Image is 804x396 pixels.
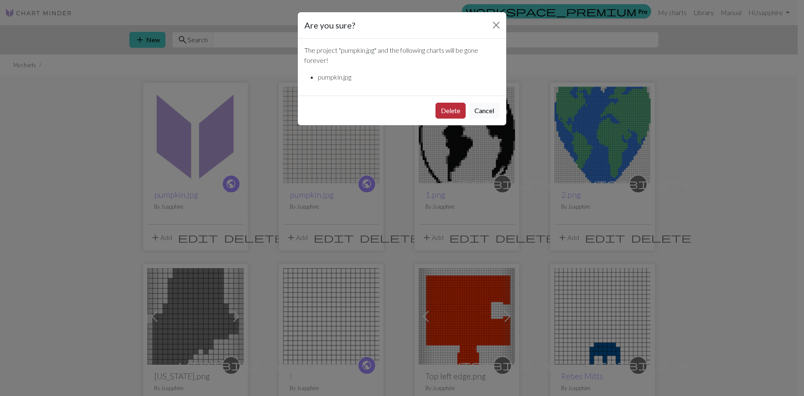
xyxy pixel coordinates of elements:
[490,18,503,32] button: Close
[304,45,500,65] p: The project " pumpkin.jpg " and the following charts will be gone forever!
[469,103,500,119] button: Cancel
[435,103,466,119] button: Delete
[304,19,355,31] h5: Are you sure?
[318,72,500,82] li: pumpkin.jpg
